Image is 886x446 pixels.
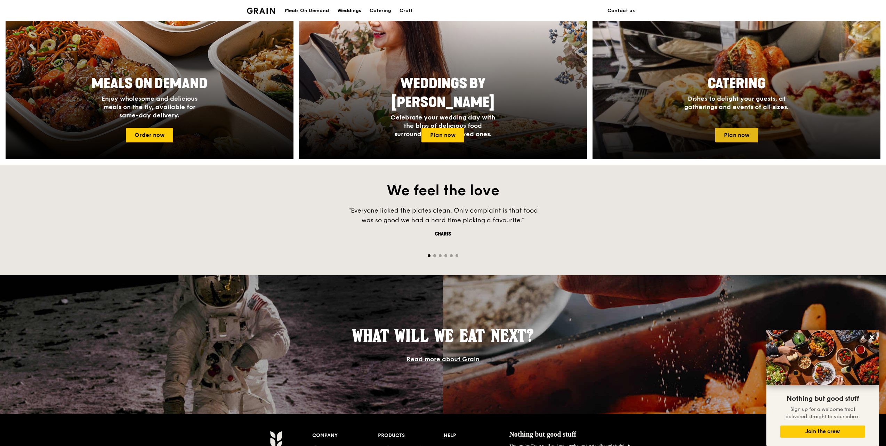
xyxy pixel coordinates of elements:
[428,254,430,257] span: Go to slide 1
[421,128,464,142] a: Plan now
[509,430,576,438] span: Nothing but good stuff
[370,0,391,21] div: Catering
[450,254,453,257] span: Go to slide 5
[715,128,758,142] a: Plan now
[378,431,444,440] div: Products
[352,325,534,346] span: What will we eat next?
[339,206,547,225] div: "Everyone licked the plates clean. Only complaint is that food was so good we had a hard time pic...
[684,95,789,111] span: Dishes to delight your guests, at gatherings and events of all sizes.
[787,395,859,403] span: Nothing but good stuff
[406,355,480,363] a: Read more about Grain
[365,0,395,21] a: Catering
[708,75,766,92] span: Catering
[333,0,365,21] a: Weddings
[400,0,413,21] div: Craft
[766,330,879,385] img: DSC07876-Edit02-Large.jpeg
[444,431,509,440] div: Help
[780,426,865,438] button: Join the crew
[456,254,458,257] span: Go to slide 6
[395,0,417,21] a: Craft
[102,95,198,119] span: Enjoy wholesome and delicious meals on the fly, available for same-day delivery.
[392,75,494,111] span: Weddings by [PERSON_NAME]
[337,0,361,21] div: Weddings
[433,254,436,257] span: Go to slide 2
[786,406,860,420] span: Sign up for a welcome treat delivered straight to your inbox.
[247,8,275,14] img: Grain
[439,254,442,257] span: Go to slide 3
[444,254,447,257] span: Go to slide 4
[390,114,495,138] span: Celebrate your wedding day with the bliss of delicious food surrounded by your loved ones.
[312,431,378,440] div: Company
[339,231,547,238] div: Charis
[285,0,329,21] div: Meals On Demand
[91,75,208,92] span: Meals On Demand
[866,332,877,343] button: Close
[603,0,639,21] a: Contact us
[126,128,173,142] a: Order now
